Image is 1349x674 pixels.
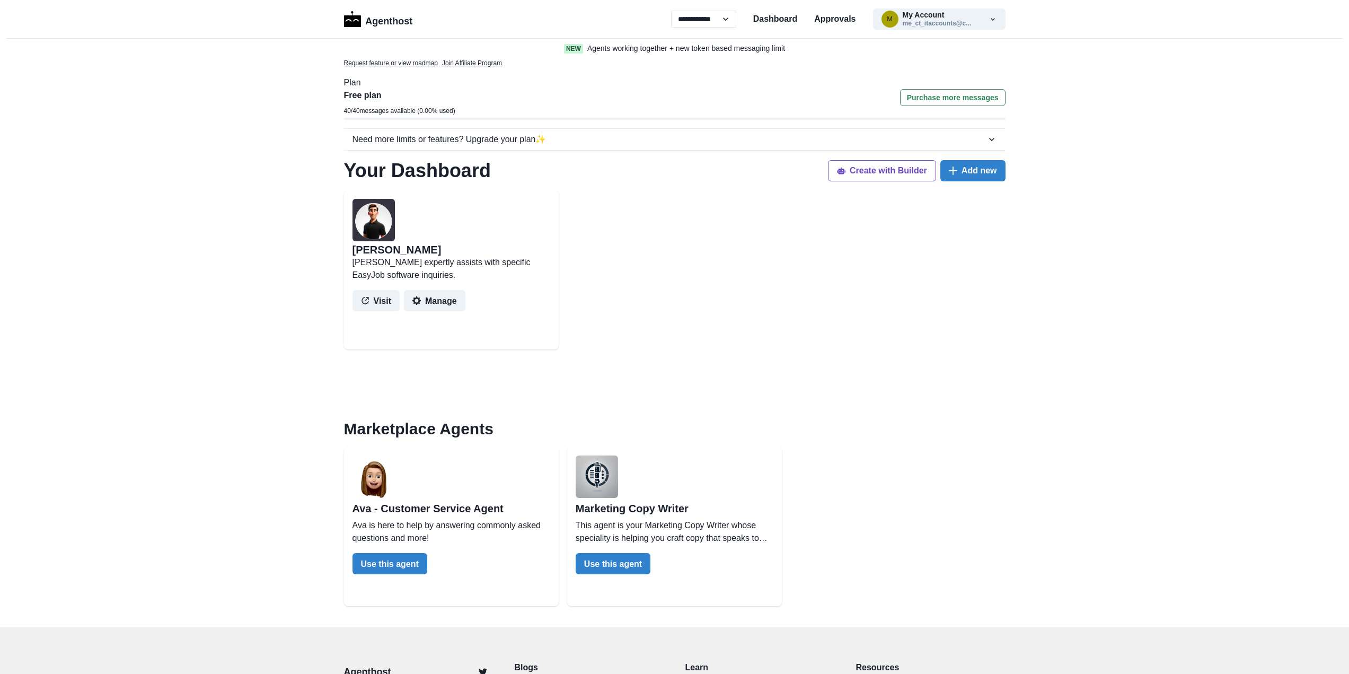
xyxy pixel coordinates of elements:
button: Purchase more messages [900,89,1006,106]
p: Free plan [344,89,455,102]
p: Ava is here to help by answering commonly asked questions and more! [352,519,550,545]
p: Resources [856,661,1006,674]
a: Join Affiliate Program [442,58,502,68]
p: This agent is your Marketing Copy Writer whose speciality is helping you craft copy that speaks t... [576,519,773,545]
button: Visit [352,290,400,311]
p: [PERSON_NAME] expertly assists with specific EasyJob software inquiries. [352,256,550,282]
button: Use this agent [352,553,427,574]
p: Agents working together + new token based messaging limit [587,43,785,54]
a: Blogs [515,661,664,674]
img: user%2F2%2Fb7ac5808-39ff-453c-8ce1-b371fabf5c1b [352,456,395,498]
button: Use this agent [576,553,650,574]
img: user%2F2%2Fdef768d2-bb31-48e1-a725-94a4e8c437fd [576,456,618,498]
button: Manage [404,290,465,311]
button: Add new [940,160,1006,181]
p: Plan [344,76,1006,89]
a: LogoAgenthost [344,10,413,29]
h2: Ava - Customer Service Agent [352,502,550,515]
p: 40 / 40 messages available ( 0.00 % used) [344,106,455,116]
h2: Marketing Copy Writer [576,502,773,515]
a: Dashboard [753,13,798,25]
img: Logo [344,11,362,27]
a: Purchase more messages [900,89,1006,118]
p: Learn [685,661,835,674]
span: New [564,44,583,54]
button: me_ct_itaccounts@ctme.coMy Accountme_ct_itaccounts@c... [873,8,1006,30]
a: Approvals [814,13,856,25]
button: Create with Builder [828,160,936,181]
button: Need more limits or features? Upgrade your plan✨ [344,129,1006,150]
a: NewAgents working together + new token based messaging limit [542,43,808,54]
div: Need more limits or features? Upgrade your plan ✨ [352,133,986,146]
h2: Marketplace Agents [344,419,1006,439]
p: Agenthost [365,10,412,29]
a: Request feature or view roadmap [344,58,438,68]
h1: Your Dashboard [344,159,491,182]
h2: [PERSON_NAME] [352,243,442,256]
img: user%2F1796%2Ffdc95d4a-7197-4e31-bbf8-ea9af87691dd [352,199,395,241]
